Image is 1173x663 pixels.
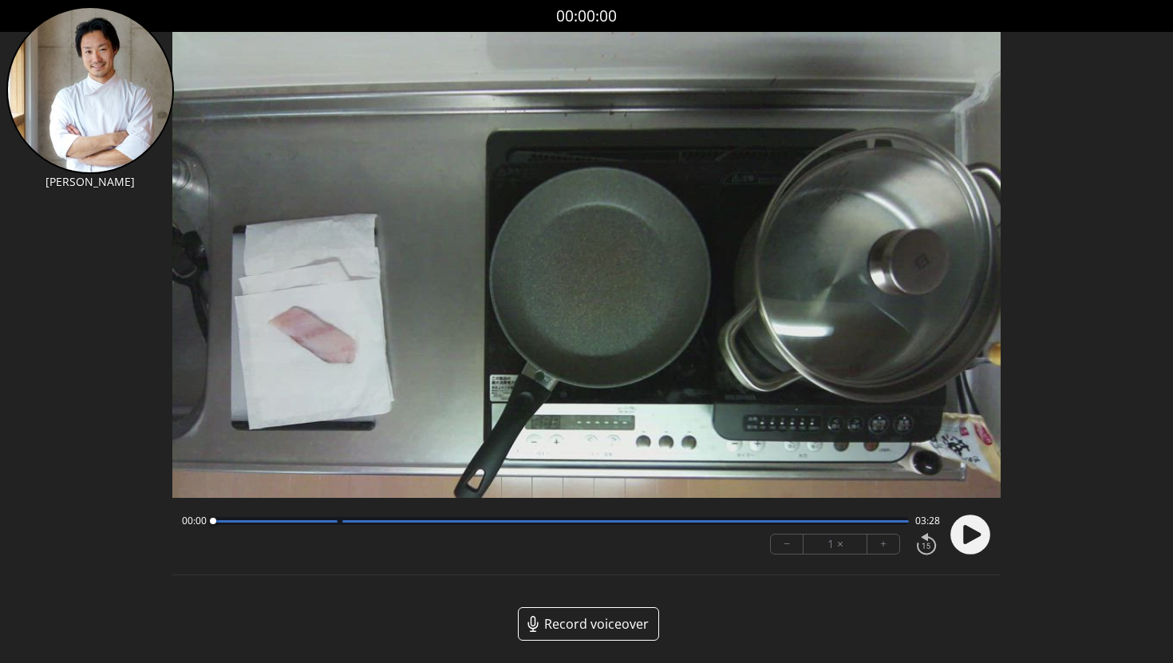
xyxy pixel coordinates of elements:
[6,6,174,174] img: YS
[6,174,174,190] p: [PERSON_NAME]
[556,5,617,28] a: 00:00:00
[915,515,940,527] span: 03:28
[544,614,649,633] span: Record voiceover
[804,535,867,554] div: 1 ×
[867,535,899,554] button: +
[771,535,804,554] button: −
[518,607,659,641] a: Record voiceover
[182,515,207,527] span: 00:00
